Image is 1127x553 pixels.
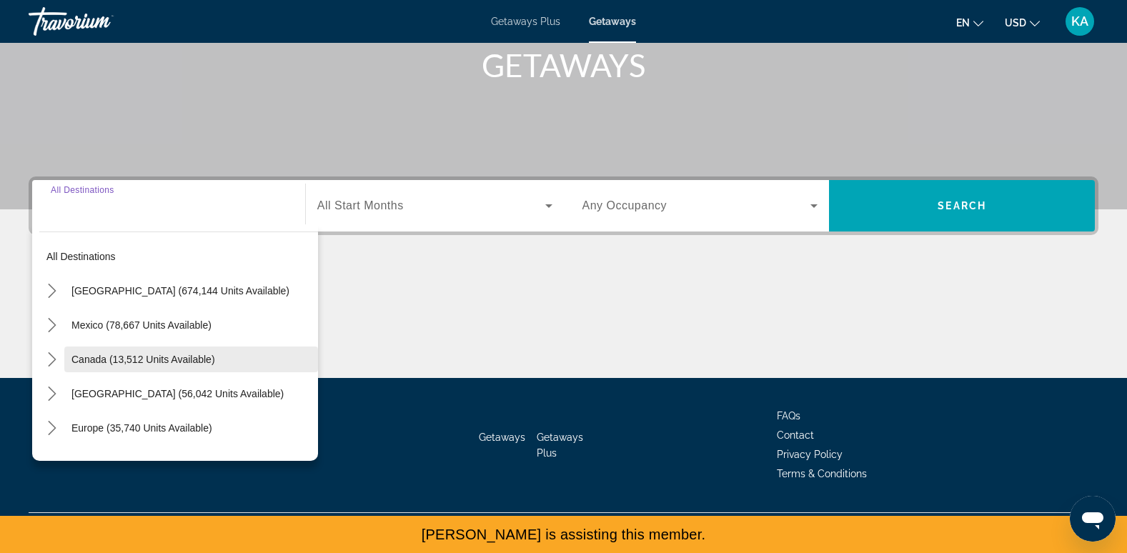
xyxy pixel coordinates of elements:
span: Search [938,200,986,211]
button: Search [829,180,1095,231]
span: Canada (13,512 units available) [71,354,215,365]
span: USD [1005,17,1026,29]
input: Select destination [51,198,287,215]
button: Select destination: Europe (35,740 units available) [64,415,318,441]
button: Change currency [1005,12,1040,33]
span: Any Occupancy [582,199,667,211]
button: Toggle United States (674,144 units available) submenu [39,279,64,304]
button: User Menu [1061,6,1098,36]
button: Select destination: All destinations [39,244,318,269]
span: All destinations [46,251,116,262]
span: [PERSON_NAME] is assisting this member. [422,527,706,542]
button: Toggle Canada (13,512 units available) submenu [39,347,64,372]
button: Toggle Caribbean & Atlantic Islands (56,042 units available) submenu [39,382,64,407]
span: [GEOGRAPHIC_DATA] (674,144 units available) [71,285,289,297]
span: Mexico (78,667 units available) [71,319,212,331]
iframe: Button to launch messaging window [1070,496,1116,542]
div: Search widget [32,180,1095,231]
a: Terms & Conditions [777,468,867,479]
button: Select destination: Australia (3,134 units available) [64,449,318,475]
a: Privacy Policy [777,449,843,460]
a: Getaways [589,16,636,27]
span: [GEOGRAPHIC_DATA] (56,042 units available) [71,388,284,399]
a: Getaways [479,432,525,443]
button: Select destination: Caribbean & Atlantic Islands (56,042 units available) [64,381,318,407]
a: Getaways Plus [491,16,560,27]
a: Travorium [29,3,172,40]
button: Toggle Europe (35,740 units available) submenu [39,416,64,441]
span: Europe (35,740 units available) [71,422,212,434]
span: KA [1071,14,1088,29]
button: Change language [956,12,983,33]
button: Toggle Australia (3,134 units available) submenu [39,450,64,475]
a: FAQs [777,410,800,422]
div: Destination options [32,224,318,461]
button: Select destination: United States (674,144 units available) [64,278,318,304]
span: All Start Months [317,199,404,211]
h1: SEE THE WORLD WITH TRAVORIUM GETAWAYS [296,9,832,84]
span: en [956,17,970,29]
button: Select destination: Mexico (78,667 units available) [64,312,318,338]
button: Toggle Mexico (78,667 units available) submenu [39,313,64,338]
a: Contact [777,429,814,441]
a: Getaways Plus [537,432,583,459]
button: Select destination: Canada (13,512 units available) [64,347,318,372]
span: All Destinations [51,185,114,194]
